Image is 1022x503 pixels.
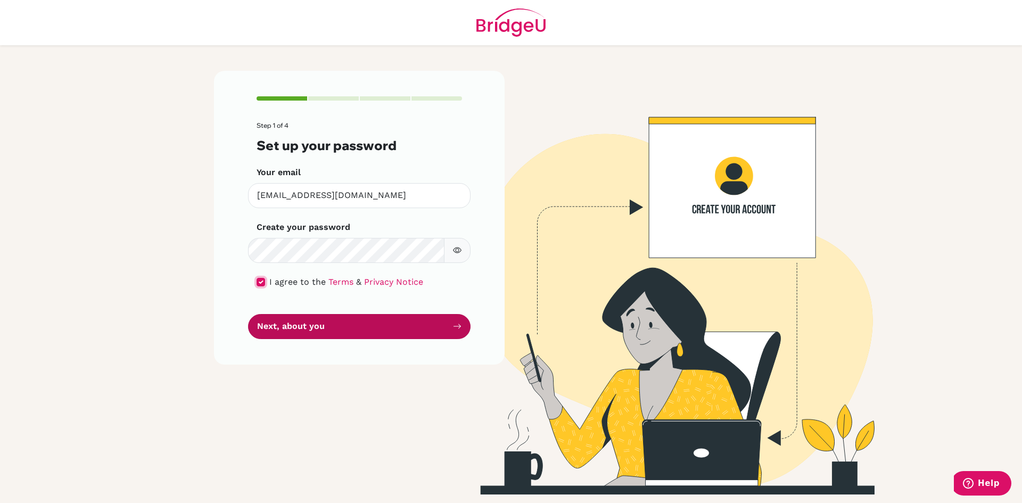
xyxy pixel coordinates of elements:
[364,277,423,287] a: Privacy Notice
[248,183,471,208] input: Insert your email*
[359,71,966,494] img: Create your account
[954,471,1011,498] iframe: Opens a widget where you can find more information
[257,138,462,153] h3: Set up your password
[248,314,471,339] button: Next, about you
[269,277,326,287] span: I agree to the
[356,277,361,287] span: &
[257,221,350,234] label: Create your password
[257,121,289,129] span: Step 1 of 4
[257,166,301,179] label: Your email
[328,277,353,287] a: Terms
